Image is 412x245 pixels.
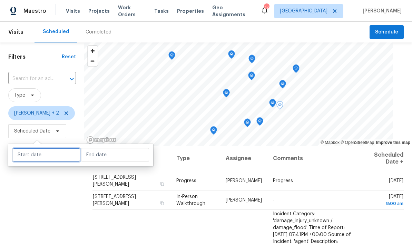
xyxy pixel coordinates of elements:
div: 8:00 am [366,200,403,207]
span: Schedule [375,28,398,37]
th: Comments [267,146,361,171]
button: Schedule [370,25,404,39]
span: Progress [176,178,196,183]
th: Type [171,146,220,171]
span: [DATE] [389,178,403,183]
span: Visits [8,24,23,40]
button: Copy Address [159,200,165,206]
span: Visits [66,8,80,14]
span: Projects [88,8,110,14]
span: [PERSON_NAME] + 2 [14,110,59,117]
span: - [273,198,275,203]
span: [PERSON_NAME] [226,198,262,203]
span: [GEOGRAPHIC_DATA] [280,8,327,14]
div: Completed [86,29,111,36]
span: Tasks [154,9,169,13]
div: Map marker [228,50,235,61]
div: Map marker [248,55,255,66]
div: Map marker [279,80,286,91]
span: Scheduled Date [14,128,50,135]
canvas: Map [84,42,393,146]
span: Maestro [23,8,46,14]
span: [DATE] [366,194,403,207]
h1: Filters [8,53,62,60]
span: [PERSON_NAME] [226,178,262,183]
span: Geo Assignments [212,4,252,18]
button: Open [67,74,77,84]
input: Start date [12,148,80,162]
span: [STREET_ADDRESS][PERSON_NAME] [93,194,136,206]
span: Work Orders [118,4,146,18]
div: Map marker [168,51,175,62]
div: Scheduled [43,28,69,35]
span: In-Person Walkthrough [176,194,205,206]
span: Properties [177,8,204,14]
input: End date [81,148,149,162]
button: Copy Address [159,181,165,187]
div: Map marker [269,99,276,110]
a: Mapbox [321,140,340,145]
span: Type [14,92,25,99]
span: [PERSON_NAME] [360,8,402,14]
div: Map marker [210,126,217,137]
th: Assignee [220,146,267,171]
div: Map marker [244,119,251,129]
a: OpenStreetMap [341,140,374,145]
div: Map marker [276,101,283,112]
a: Mapbox homepage [86,136,117,144]
a: Improve this map [376,140,410,145]
th: Scheduled Date ↑ [361,146,404,171]
input: Search for an address... [8,73,57,84]
div: Map marker [256,117,263,128]
button: Zoom out [88,56,98,66]
div: Map marker [293,65,300,75]
div: 17 [264,4,269,11]
span: Progress [273,178,293,183]
button: Zoom in [88,46,98,56]
div: Reset [62,53,76,60]
div: Map marker [223,89,230,100]
div: Map marker [248,72,255,82]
